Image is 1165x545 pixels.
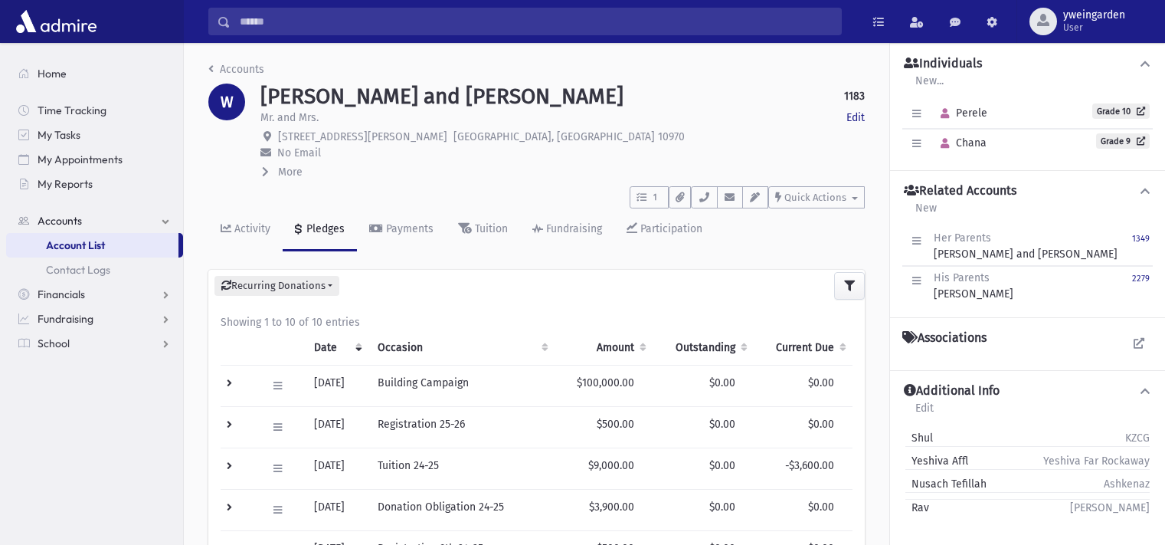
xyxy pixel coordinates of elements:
span: KZCG [1125,430,1150,446]
td: Building Campaign [368,365,555,406]
h4: Associations [902,330,987,346]
h4: Individuals [904,56,982,72]
div: Pledges [303,222,345,235]
a: Fundraising [6,307,183,331]
strong: 1183 [844,88,865,104]
div: [PERSON_NAME] [934,270,1013,302]
a: Tuition [446,208,520,251]
a: 2279 [1132,270,1150,302]
td: $3,900.00 [555,489,653,530]
nav: breadcrumb [208,61,264,84]
button: More [260,164,304,180]
span: $0.00 [808,418,834,431]
span: Nusach Tefillah [905,476,987,492]
span: More [278,166,303,179]
th: Date: activate to sort column ascending [305,330,368,366]
button: Additional Info [902,383,1153,399]
div: Payments [383,222,434,235]
th: Outstanding: activate to sort column ascending [653,330,754,366]
h4: Related Accounts [904,183,1016,199]
button: 1 [630,186,669,208]
a: Edit [846,110,865,126]
small: 1349 [1132,234,1150,244]
a: Account List [6,233,178,258]
span: Chana [934,136,987,149]
a: School [6,331,183,356]
span: $0.00 [709,459,735,472]
span: Contact Logs [46,263,110,277]
a: Fundraising [520,208,614,251]
span: $0.00 [709,501,735,514]
span: Yeshiva Affl [905,453,968,469]
div: W [208,84,245,120]
span: $0.00 [709,376,735,389]
span: Yeshiva Far Rockaway [1043,453,1150,469]
span: -$3,600.00 [785,459,834,472]
div: Participation [637,222,702,235]
span: Financials [38,287,85,301]
button: Recurring Donations [214,276,339,296]
input: Search [231,8,841,35]
a: Home [6,61,183,86]
button: Individuals [902,56,1153,72]
span: My Reports [38,177,93,191]
th: Occasion : activate to sort column ascending [368,330,555,366]
td: [DATE] [305,406,368,448]
td: $100,000.00 [555,365,653,406]
th: Amount: activate to sort column ascending [555,330,653,366]
button: Quick Actions [768,186,865,208]
td: Donation Obligation 24-25 [368,489,555,530]
th: Current Due: activate to sort column ascending [754,330,852,366]
a: Activity [208,208,283,251]
a: Accounts [6,208,183,233]
span: Quick Actions [784,192,846,203]
a: Accounts [208,63,264,76]
div: [PERSON_NAME] and [PERSON_NAME] [934,230,1118,262]
p: Mr. and Mrs. [260,110,319,126]
span: User [1063,21,1125,34]
a: Pledges [283,208,357,251]
a: Participation [614,208,715,251]
a: Payments [357,208,446,251]
div: Showing 1 to 10 of 10 entries [221,314,852,330]
td: [DATE] [305,448,368,489]
span: [PERSON_NAME] [1070,500,1150,516]
span: [GEOGRAPHIC_DATA], [GEOGRAPHIC_DATA] 10970 [453,130,685,143]
span: School [38,337,70,350]
span: No Email [277,146,321,159]
a: Grade 9 [1096,133,1150,149]
span: Accounts [38,214,82,228]
span: Account List [46,238,105,252]
span: My Appointments [38,153,123,166]
span: Time Tracking [38,103,106,117]
a: My Tasks [6,123,183,147]
td: Tuition 24-25 [368,448,555,489]
a: Contact Logs [6,258,183,282]
a: Grade 10 [1092,103,1150,119]
small: 2279 [1132,274,1150,284]
span: Shul [905,430,933,446]
img: AdmirePro [12,6,100,37]
span: [STREET_ADDRESS][PERSON_NAME] [278,130,447,143]
a: Financials [6,282,183,307]
a: Time Tracking [6,98,183,123]
span: His Parents [934,271,990,284]
span: Rav [905,500,929,516]
span: Fundraising [38,312,93,326]
a: My Appointments [6,147,183,172]
a: 1349 [1132,230,1150,262]
a: New... [915,72,944,100]
td: [DATE] [305,489,368,530]
h1: [PERSON_NAME] and [PERSON_NAME] [260,84,623,110]
td: [DATE] [305,365,368,406]
td: Registration 25-26 [368,406,555,448]
span: $0.00 [709,418,735,431]
span: Ashkenaz [1104,476,1150,492]
span: $0.00 [808,501,834,514]
a: New [915,199,938,227]
span: Perele [934,107,987,120]
span: yweingarden [1063,9,1125,21]
span: $0.00 [808,376,834,389]
span: 1 [649,191,662,205]
a: My Reports [6,172,183,196]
